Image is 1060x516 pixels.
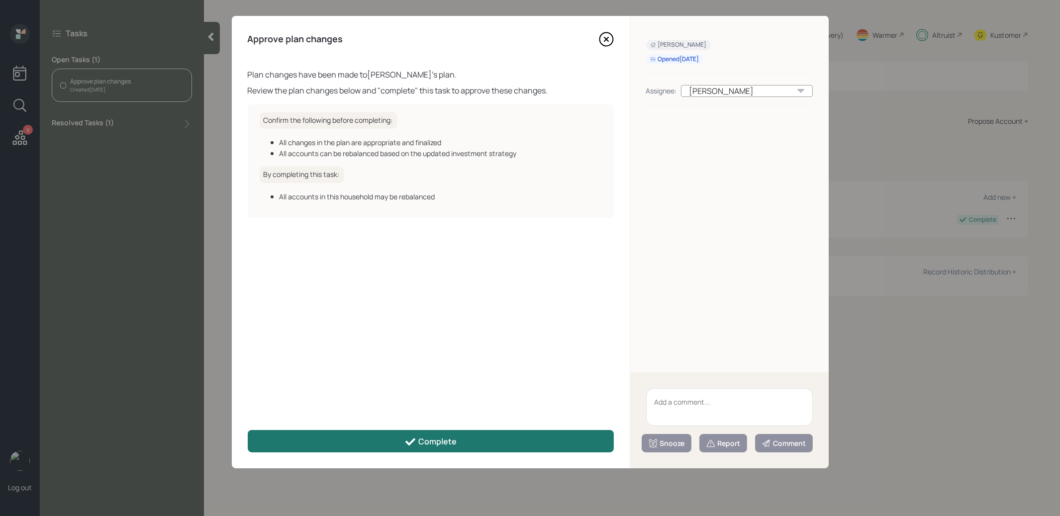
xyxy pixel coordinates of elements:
div: Comment [762,438,806,448]
div: Review the plan changes below and "complete" this task to approve these changes. [248,85,614,96]
div: Assignee: [646,86,677,96]
div: [PERSON_NAME] [681,85,813,97]
div: All accounts can be rebalanced based on the updated investment strategy [280,148,602,159]
button: Complete [248,430,614,452]
div: All accounts in this household may be rebalanced [280,191,602,202]
button: Report [699,434,747,452]
button: Comment [755,434,813,452]
h6: By completing this task: [260,167,344,183]
div: Snooze [648,438,685,448]
div: [PERSON_NAME] [650,41,707,49]
div: Plan changes have been made to [PERSON_NAME] 's plan. [248,69,614,81]
div: Report [706,438,741,448]
div: Complete [404,436,457,448]
button: Snooze [642,434,691,452]
h4: Approve plan changes [248,34,343,45]
div: Opened [DATE] [650,55,699,64]
div: All changes in the plan are appropriate and finalized [280,137,602,148]
h6: Confirm the following before completing: [260,112,397,129]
